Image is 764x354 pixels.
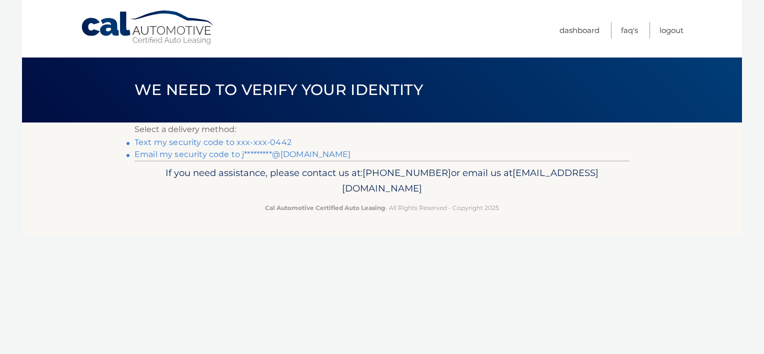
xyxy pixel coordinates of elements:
span: We need to verify your identity [134,80,423,99]
a: Cal Automotive [80,10,215,45]
a: Email my security code to j*********@[DOMAIN_NAME] [134,149,350,159]
a: Dashboard [559,22,599,38]
a: Logout [659,22,683,38]
p: - All Rights Reserved - Copyright 2025 [141,202,623,213]
strong: Cal Automotive Certified Auto Leasing [265,204,385,211]
span: [PHONE_NUMBER] [362,167,451,178]
a: FAQ's [621,22,638,38]
a: Text my security code to xxx-xxx-0442 [134,137,291,147]
p: Select a delivery method: [134,122,629,136]
p: If you need assistance, please contact us at: or email us at [141,165,623,197]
